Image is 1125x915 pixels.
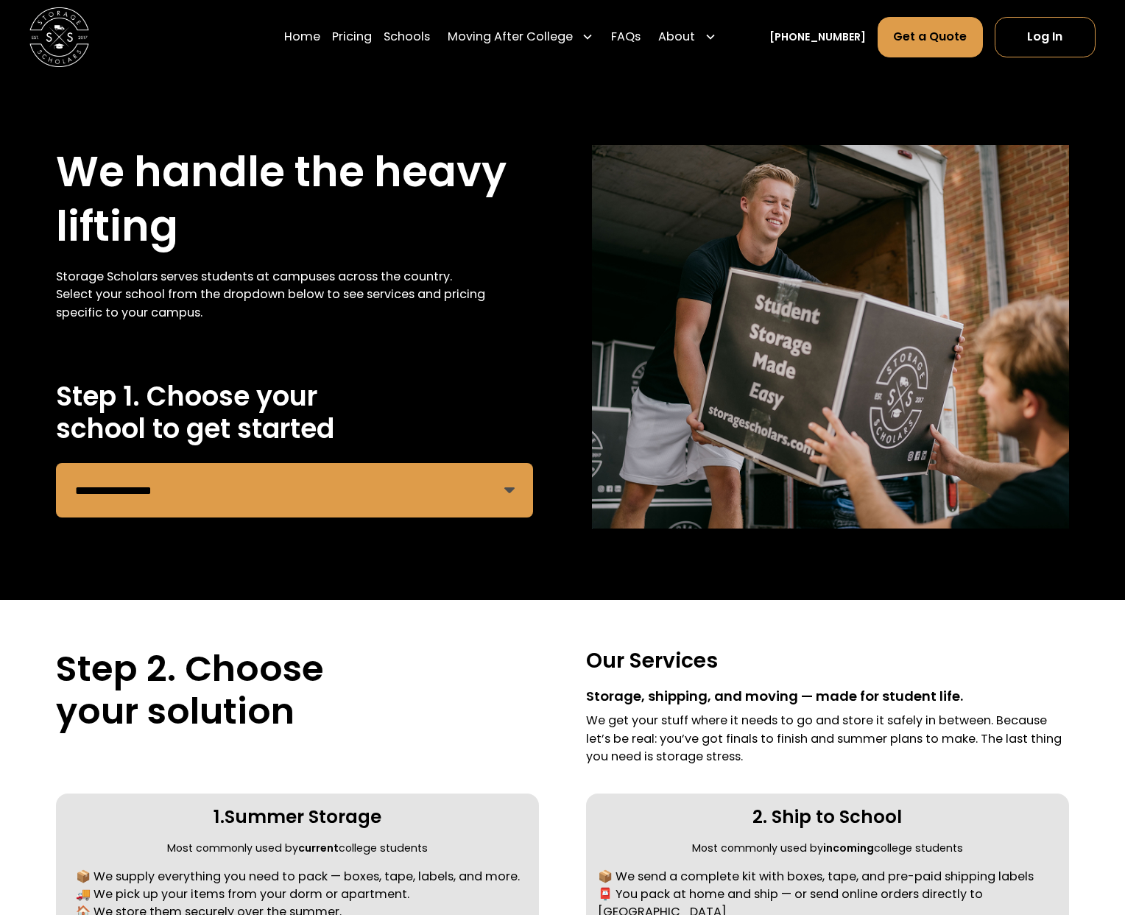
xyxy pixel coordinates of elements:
h3: Our Services [586,647,1068,674]
img: storage scholar [592,145,1068,529]
h2: Step 1. Choose your school to get started [56,381,532,445]
strong: incoming [823,841,874,855]
div: About [658,28,695,46]
a: Log In [995,17,1096,57]
div: About [652,16,722,57]
div: Most commonly used by college students [167,841,428,856]
a: [PHONE_NUMBER] [769,29,866,45]
h1: We handle the heavy lifting [56,145,532,253]
div: 1. [214,805,225,828]
h3: Summer Storage [225,805,381,828]
div: Storage, shipping, and moving — made for student life. [586,686,1068,706]
div: Most commonly used by college students [692,841,963,856]
h3: 2. Ship to School [752,805,902,828]
strong: current [298,841,339,855]
a: Home [284,16,320,57]
form: Remind Form [56,463,532,518]
div: Moving After College [448,28,573,46]
div: We get your stuff where it needs to go and store it safely in between. Because let’s be real: you... [586,712,1068,766]
div: Storage Scholars serves students at campuses across the country. Select your school from the drop... [56,268,532,322]
div: Moving After College [442,16,599,57]
a: Get a Quote [878,17,982,57]
img: Storage Scholars main logo [29,7,89,67]
a: Schools [384,16,430,57]
a: FAQs [611,16,641,57]
a: Pricing [332,16,372,57]
h2: Step 2. Choose your solution [56,647,538,732]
